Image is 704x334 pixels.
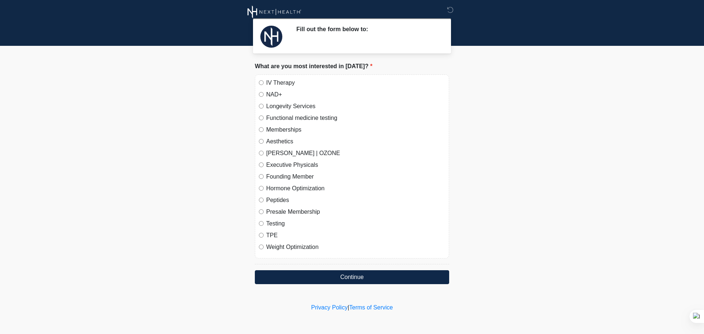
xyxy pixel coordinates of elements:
[259,127,264,132] input: Memberships
[259,245,264,249] input: Weight Optimization
[266,78,445,87] label: IV Therapy
[259,186,264,191] input: Hormone Optimization
[259,233,264,238] input: TPE
[259,151,264,155] input: [PERSON_NAME] | OZONE
[266,231,445,240] label: TPE
[266,196,445,205] label: Peptides
[255,62,373,71] label: What are you most interested in [DATE]?
[259,174,264,179] input: Founding Member
[266,149,445,158] label: [PERSON_NAME] | OZONE
[259,92,264,97] input: NAD+
[311,304,348,311] a: Privacy Policy
[266,184,445,193] label: Hormone Optimization
[259,104,264,109] input: Longevity Services
[266,172,445,181] label: Founding Member
[296,26,438,33] h2: Fill out the form below to:
[266,208,445,216] label: Presale Membership
[259,221,264,226] input: Testing
[259,115,264,120] input: Functional medicine testing
[348,304,349,311] a: |
[266,102,445,111] label: Longevity Services
[266,161,445,169] label: Executive Physicals
[266,219,445,228] label: Testing
[259,139,264,144] input: Aesthetics
[259,209,264,214] input: Presale Membership
[266,125,445,134] label: Memberships
[260,26,282,48] img: Agent Avatar
[259,80,264,85] input: IV Therapy
[349,304,393,311] a: Terms of Service
[266,90,445,99] label: NAD+
[255,270,449,284] button: Continue
[266,137,445,146] label: Aesthetics
[266,243,445,252] label: Weight Optimization
[247,5,301,18] img: Next Health Wellness Logo
[259,162,264,167] input: Executive Physicals
[259,198,264,202] input: Peptides
[266,114,445,122] label: Functional medicine testing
